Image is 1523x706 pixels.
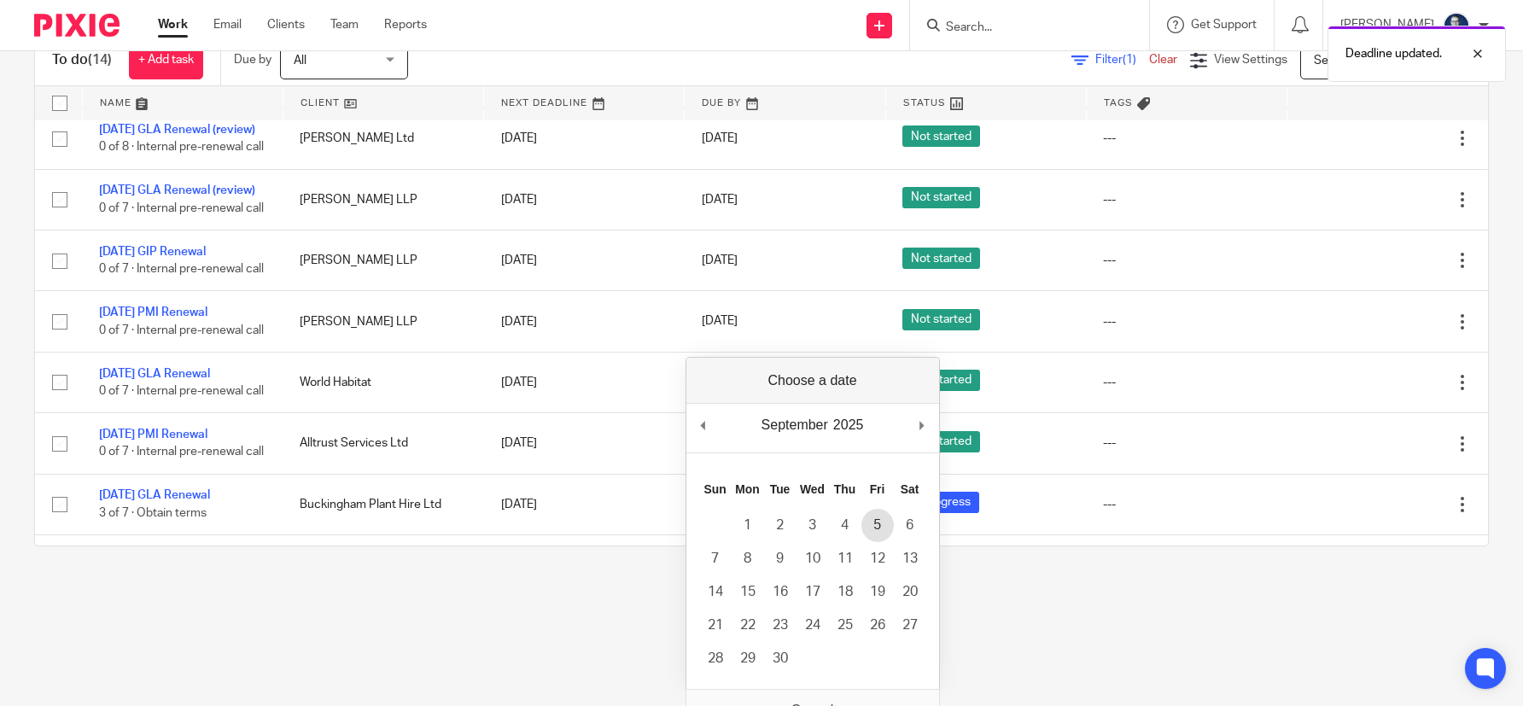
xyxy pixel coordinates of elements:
[1345,45,1442,62] p: Deadline updated.
[484,352,685,412] td: [DATE]
[1103,313,1269,330] div: ---
[861,509,894,542] button: 5
[870,482,885,496] abbr: Friday
[283,108,483,169] td: [PERSON_NAME] Ltd
[732,575,764,609] button: 15
[88,53,112,67] span: (14)
[34,14,120,37] img: Pixie
[829,542,861,575] button: 11
[99,142,264,154] span: 0 of 8 · Internal pre-renewal call
[99,306,207,318] a: [DATE] PMI Renewal
[699,575,732,609] button: 14
[1443,12,1470,39] img: Paul%20corporate%20headshot.jpg
[99,507,207,519] span: 3 of 7 · Obtain terms
[1103,496,1269,513] div: ---
[484,169,685,230] td: [DATE]
[732,509,764,542] button: 1
[1103,191,1269,208] div: ---
[732,542,764,575] button: 8
[902,431,980,452] span: Not started
[702,194,738,206] span: [DATE]
[894,542,926,575] button: 13
[829,609,861,642] button: 25
[283,474,483,534] td: Buckingham Plant Hire Ltd
[484,535,685,596] td: [DATE]
[158,16,188,33] a: Work
[283,352,483,412] td: World Habitat
[1103,252,1269,269] div: ---
[764,509,797,542] button: 2
[732,642,764,675] button: 29
[902,309,980,330] span: Not started
[484,108,685,169] td: [DATE]
[797,575,829,609] button: 17
[695,412,712,438] button: Previous Month
[283,535,483,596] td: Buckingham Plant Hire Ltd
[764,609,797,642] button: 23
[699,609,732,642] button: 21
[99,202,264,214] span: 0 of 7 · Internal pre-renewal call
[99,184,255,196] a: [DATE] GLA Renewal (review)
[99,246,206,258] a: [DATE] GIP Renewal
[484,413,685,474] td: [DATE]
[797,509,829,542] button: 3
[759,412,831,438] div: September
[770,482,791,496] abbr: Tuesday
[99,324,264,336] span: 0 of 7 · Internal pre-renewal call
[99,124,255,136] a: [DATE] GLA Renewal (review)
[902,125,980,147] span: Not started
[703,482,726,496] abbr: Sunday
[764,642,797,675] button: 30
[894,575,926,609] button: 20
[294,55,306,67] span: All
[764,575,797,609] button: 16
[913,412,931,438] button: Next Month
[99,446,264,458] span: 0 of 7 · Internal pre-renewal call
[702,316,738,328] span: [DATE]
[330,16,359,33] a: Team
[384,16,427,33] a: Reports
[829,575,861,609] button: 18
[894,609,926,642] button: 27
[267,16,305,33] a: Clients
[902,248,980,269] span: Not started
[797,542,829,575] button: 10
[735,482,759,496] abbr: Monday
[484,291,685,352] td: [DATE]
[283,230,483,291] td: [PERSON_NAME] LLP
[797,609,829,642] button: 24
[283,169,483,230] td: [PERSON_NAME] LLP
[99,368,210,380] a: [DATE] GLA Renewal
[1103,130,1269,147] div: ---
[234,51,271,68] p: Due by
[99,429,207,441] a: [DATE] PMI Renewal
[901,482,919,496] abbr: Saturday
[861,575,894,609] button: 19
[800,482,825,496] abbr: Wednesday
[732,609,764,642] button: 22
[861,609,894,642] button: 26
[902,370,980,391] span: Not started
[699,642,732,675] button: 28
[894,509,926,542] button: 6
[902,187,980,208] span: Not started
[902,492,979,513] span: In progress
[702,132,738,144] span: [DATE]
[831,412,867,438] div: 2025
[484,230,685,291] td: [DATE]
[764,542,797,575] button: 9
[829,509,861,542] button: 4
[861,542,894,575] button: 12
[99,263,264,275] span: 0 of 7 · Internal pre-renewal call
[99,489,210,501] a: [DATE] GLA Renewal
[699,542,732,575] button: 7
[484,474,685,534] td: [DATE]
[283,413,483,474] td: Alltrust Services Ltd
[129,41,203,79] a: + Add task
[1103,435,1269,452] div: ---
[1103,374,1269,391] div: ---
[1104,98,1133,108] span: Tags
[52,51,112,69] h1: To do
[702,254,738,266] span: [DATE]
[213,16,242,33] a: Email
